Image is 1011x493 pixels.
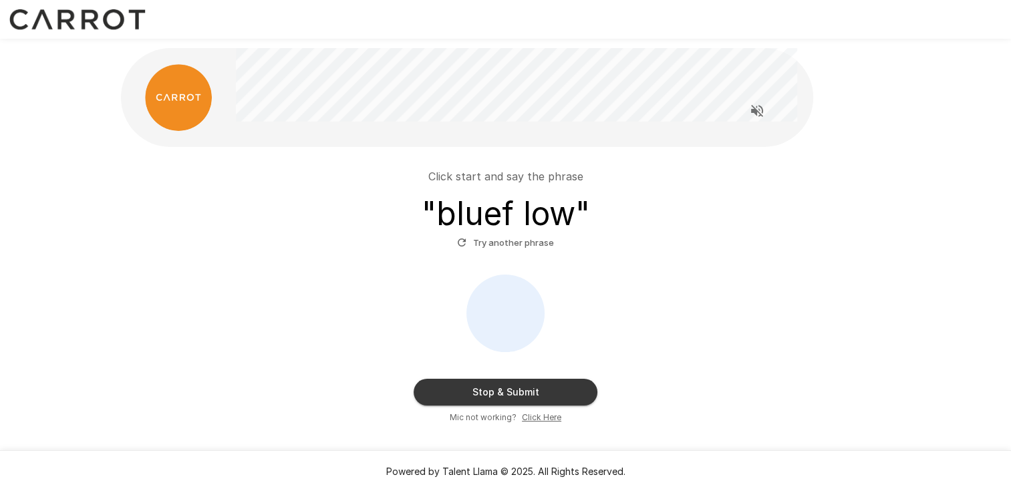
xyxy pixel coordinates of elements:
[744,98,770,124] button: Read questions aloud
[145,64,212,131] img: carrot_logo.png
[450,411,517,424] span: Mic not working?
[454,232,557,253] button: Try another phrase
[522,412,561,422] u: Click Here
[428,168,583,184] p: Click start and say the phrase
[414,379,597,405] button: Stop & Submit
[422,195,590,232] h3: " bluef low "
[16,465,995,478] p: Powered by Talent Llama © 2025. All Rights Reserved.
